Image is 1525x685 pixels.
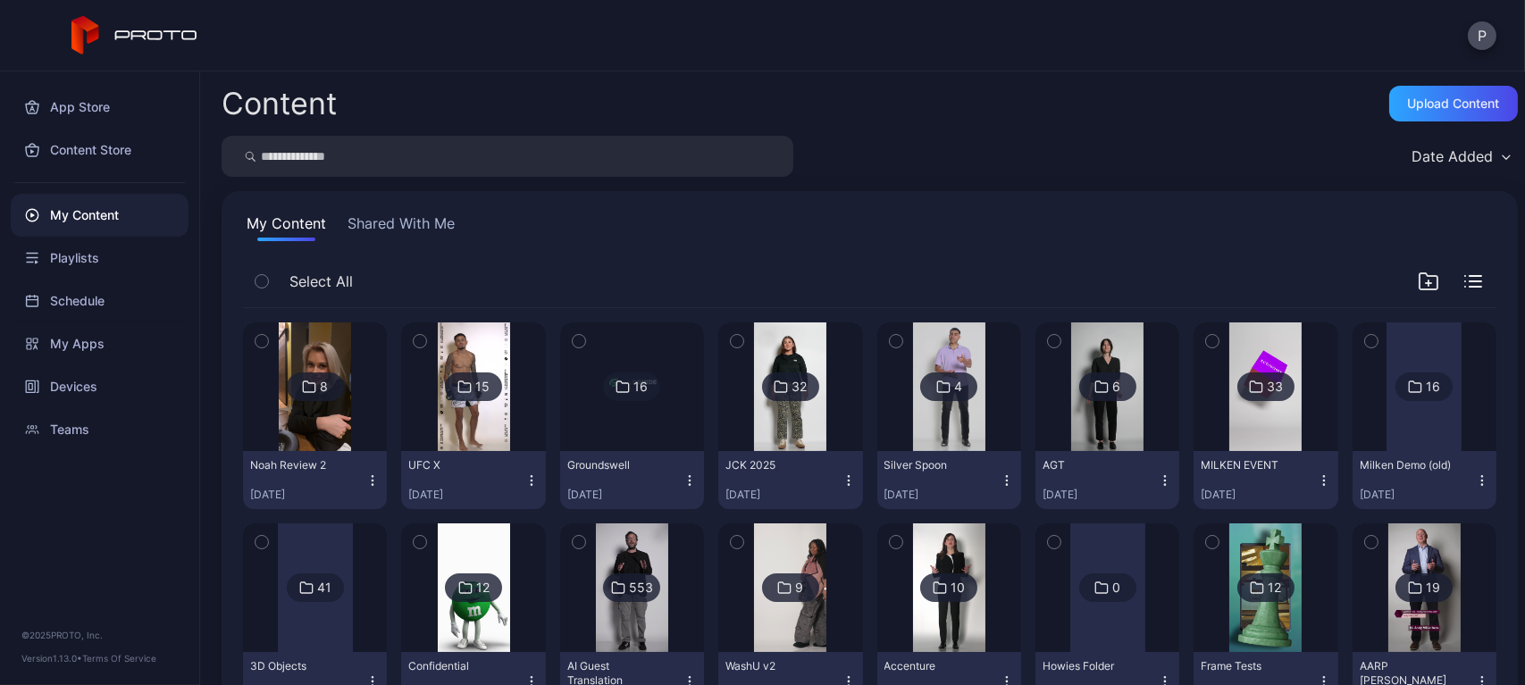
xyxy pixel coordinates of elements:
[725,488,841,502] div: [DATE]
[1035,451,1179,509] button: AGT[DATE]
[1426,580,1440,596] div: 19
[718,451,862,509] button: JCK 2025[DATE]
[21,653,82,664] span: Version 1.13.0 •
[11,280,189,322] a: Schedule
[320,379,328,395] div: 8
[1201,488,1316,502] div: [DATE]
[725,659,824,673] div: WashU v2
[408,659,507,673] div: Confidential
[1267,379,1283,395] div: 33
[243,213,330,241] button: My Content
[344,213,458,241] button: Shared With Me
[408,458,507,472] div: UFC X
[567,458,666,472] div: Groundswell
[317,580,331,596] div: 41
[11,237,189,280] a: Playlists
[1112,580,1120,596] div: 0
[222,88,337,119] div: Content
[560,451,704,509] button: Groundswell[DATE]
[1403,136,1518,177] button: Date Added
[954,379,962,395] div: 4
[21,628,178,642] div: © 2025 PROTO, Inc.
[1426,379,1440,395] div: 16
[11,365,189,408] a: Devices
[475,379,490,395] div: 15
[11,408,189,451] a: Teams
[1268,580,1281,596] div: 12
[11,322,189,365] a: My Apps
[1201,458,1299,472] div: MILKEN EVENT
[401,451,545,509] button: UFC X[DATE]
[877,451,1021,509] button: Silver Spoon[DATE]
[1360,488,1475,502] div: [DATE]
[1389,86,1518,121] button: Upload Content
[1194,451,1337,509] button: MILKEN EVENT[DATE]
[243,451,387,509] button: Noah Review 2[DATE]
[795,580,803,596] div: 9
[725,458,824,472] div: JCK 2025
[250,488,365,502] div: [DATE]
[633,379,648,395] div: 16
[1043,659,1141,673] div: Howies Folder
[792,379,807,395] div: 32
[1353,451,1496,509] button: Milken Demo (old)[DATE]
[1360,458,1458,472] div: Milken Demo (old)
[1043,458,1141,472] div: AGT
[250,659,348,673] div: 3D Objects
[884,458,983,472] div: Silver Spoon
[951,580,965,596] div: 10
[476,580,490,596] div: 12
[1201,659,1299,673] div: Frame Tests
[1112,379,1120,395] div: 6
[1043,488,1158,502] div: [DATE]
[408,488,524,502] div: [DATE]
[1412,147,1493,165] div: Date Added
[884,488,1000,502] div: [DATE]
[567,488,683,502] div: [DATE]
[629,580,653,596] div: 553
[884,659,983,673] div: Accenture
[82,653,156,664] a: Terms Of Service
[1408,96,1500,111] div: Upload Content
[11,129,189,171] a: Content Store
[1468,21,1496,50] button: P
[11,194,189,237] a: My Content
[250,458,348,472] div: Noah Review 2
[11,86,189,129] a: App Store
[289,271,353,292] span: Select All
